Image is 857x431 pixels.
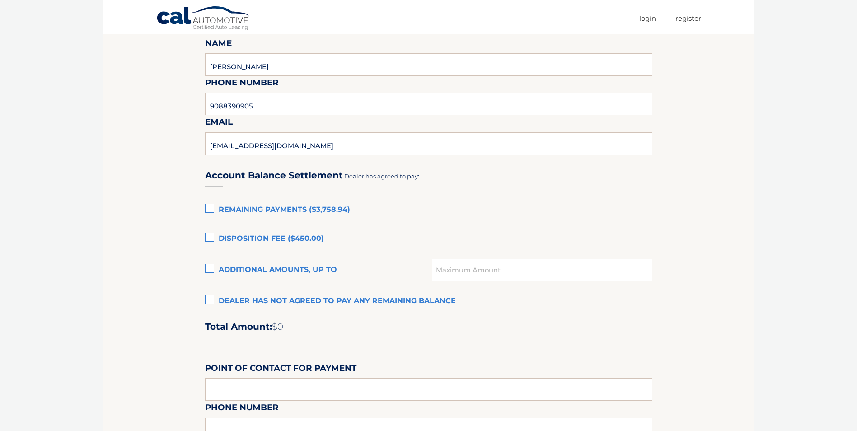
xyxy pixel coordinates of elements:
label: Additional amounts, up to [205,261,432,279]
label: Phone Number [205,76,279,93]
a: Cal Automotive [156,6,251,32]
a: Login [639,11,656,26]
span: $0 [272,321,283,332]
label: Dealer has not agreed to pay any remaining balance [205,292,652,310]
h2: Total Amount: [205,321,652,333]
label: Name [205,37,232,53]
a: Register [675,11,701,26]
span: Dealer has agreed to pay: [344,173,419,180]
input: Maximum Amount [432,259,652,281]
h3: Account Balance Settlement [205,170,343,181]
label: Remaining Payments ($3,758.94) [205,201,652,219]
label: Disposition Fee ($450.00) [205,230,652,248]
label: Email [205,115,233,132]
label: Point of Contact for Payment [205,361,356,378]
